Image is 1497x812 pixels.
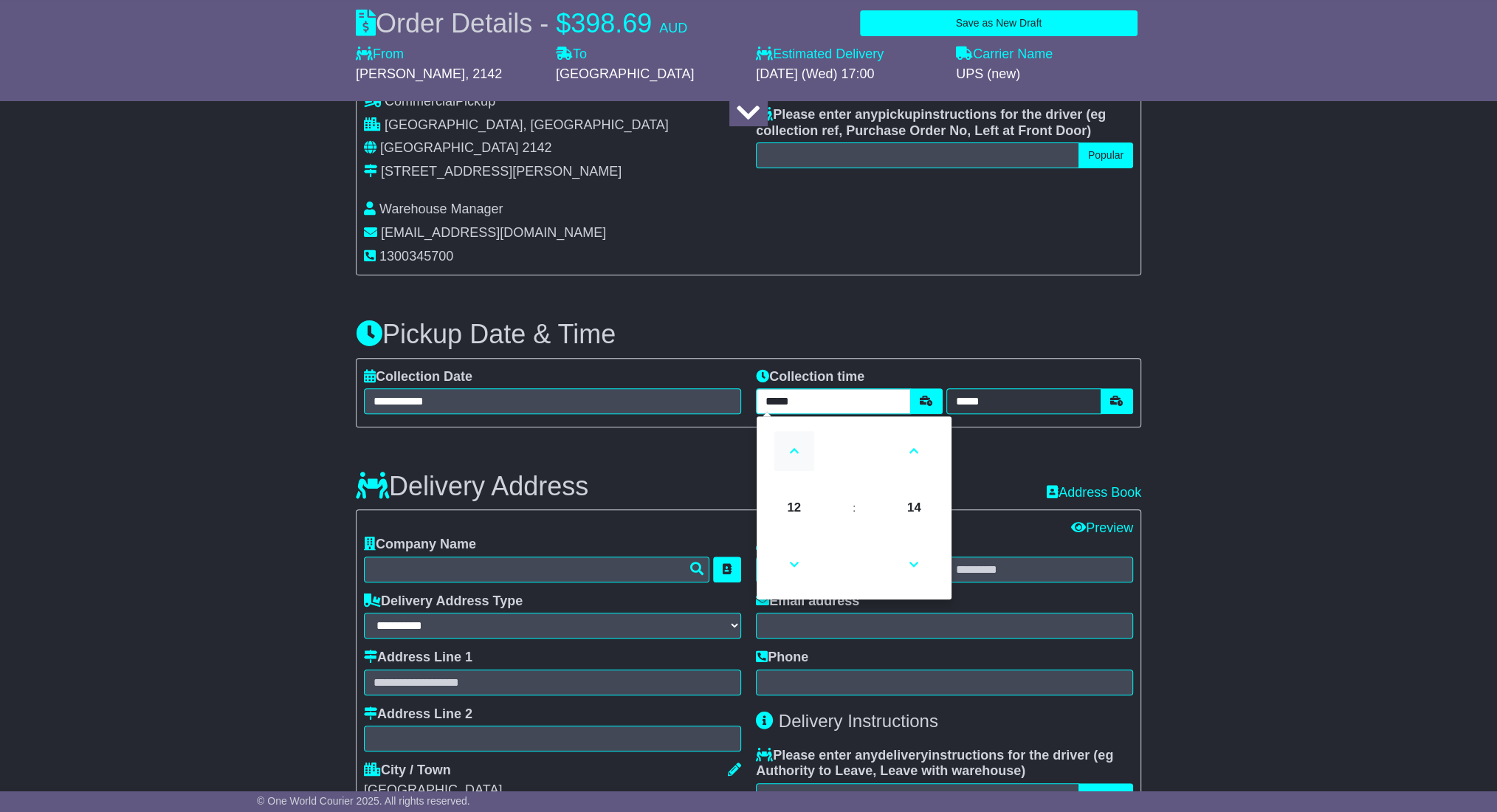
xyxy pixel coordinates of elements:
[364,537,476,553] label: Company Name
[756,650,808,666] label: Phone
[556,66,694,81] span: [GEOGRAPHIC_DATA]
[379,249,453,264] span: 1300345700
[556,47,587,63] label: To
[756,748,1113,779] span: eg Authority to Leave, Leave with warehouse
[1078,142,1133,168] button: Popular
[379,202,503,216] span: Warehouse Manager
[356,472,588,501] h3: Delivery Address
[756,47,941,63] label: Estimated Delivery
[571,8,652,38] span: 398.69
[356,66,465,81] span: [PERSON_NAME]
[772,424,816,478] a: Increment Hour
[772,538,816,591] a: Decrement Hour
[756,66,941,83] div: [DATE] (Wed) 17:00
[257,795,470,807] span: © One World Courier 2025. All rights reserved.
[556,8,571,38] span: $
[956,66,1141,83] div: UPS (new)
[356,7,687,39] div: Order Details -
[1071,520,1133,535] a: Preview
[756,593,859,610] label: Email address
[1078,783,1133,809] button: Popular
[364,706,472,723] label: Address Line 2
[356,47,404,63] label: From
[364,782,741,799] div: [GEOGRAPHIC_DATA]
[756,748,1133,780] label: Please enter any instructions for the driver ( )
[756,369,864,385] label: Collection time
[364,650,472,666] label: Address Line 1
[356,320,1141,349] h3: Pickup Date & Time
[364,369,472,385] label: Collection Date
[465,66,502,81] span: , 2142
[779,711,938,731] span: Delivery Instructions
[659,21,687,35] span: AUD
[878,748,928,763] span: delivery
[774,488,814,528] span: Pick Hour
[894,488,934,528] span: Pick Minute
[364,593,523,610] label: Delivery Address Type
[381,164,622,180] div: [STREET_ADDRESS][PERSON_NAME]
[385,117,669,132] span: [GEOGRAPHIC_DATA], [GEOGRAPHIC_DATA]
[522,140,551,155] span: 2142
[364,94,741,110] div: Pickup
[756,107,1106,138] span: eg collection ref, Purchase Order No, Left at Front Door
[381,225,606,240] span: [EMAIL_ADDRESS][DOMAIN_NAME]
[828,483,879,533] td: :
[956,47,1053,63] label: Carrier Name
[892,538,936,591] a: Decrement Minute
[380,140,518,155] span: [GEOGRAPHIC_DATA]
[860,10,1138,36] button: Save as New Draft
[892,424,936,478] a: Increment Minute
[1047,485,1141,500] a: Address Book
[364,763,451,779] label: City / Town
